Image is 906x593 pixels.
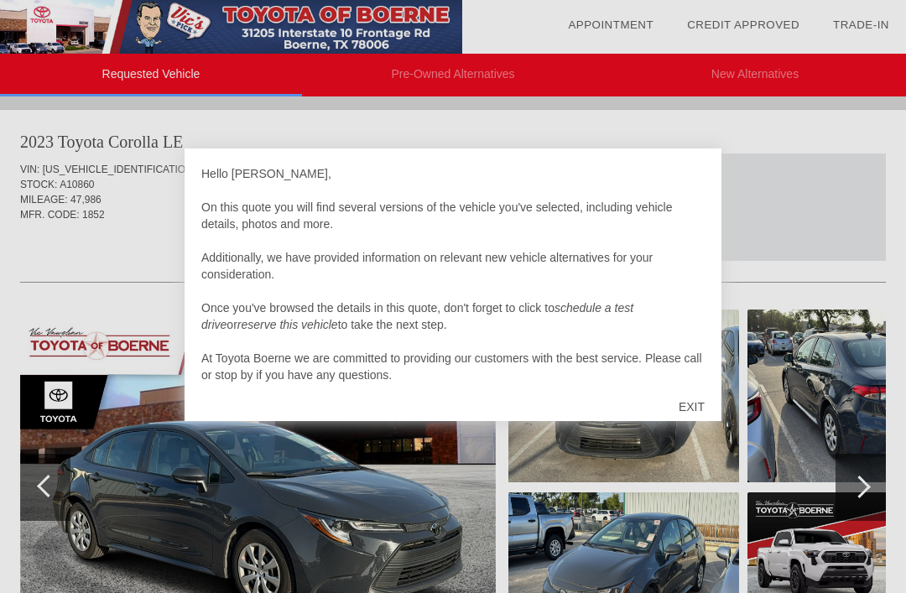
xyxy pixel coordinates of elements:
[237,318,338,331] em: reserve this vehicle
[833,18,889,31] a: Trade-In
[201,165,705,383] div: Hello [PERSON_NAME], On this quote you will find several versions of the vehicle you've selected,...
[687,18,799,31] a: Credit Approved
[662,382,721,432] div: EXIT
[201,301,633,331] em: schedule a test drive
[568,18,653,31] a: Appointment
